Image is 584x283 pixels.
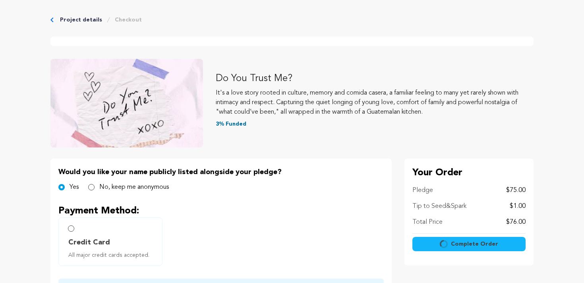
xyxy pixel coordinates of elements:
label: Yes [70,182,79,192]
p: $75.00 [506,186,526,195]
span: All major credit cards accepted. [68,251,156,259]
p: $1.00 [510,202,526,211]
p: Payment Method: [58,205,384,217]
img: Do You Trust Me? image [50,59,203,147]
p: 3% Funded [216,120,534,128]
a: Checkout [115,16,142,24]
span: Complete Order [451,240,498,248]
p: Tip to Seed&Spark [412,202,466,211]
p: It's a love story rooted in culture, memory and comida casera, a familiar feeling to many yet rar... [216,88,534,117]
p: $76.00 [506,217,526,227]
div: Breadcrumb [50,16,534,24]
button: Complete Order [412,237,526,251]
p: Would you like your name publicly listed alongside your pledge? [58,167,384,178]
p: Your Order [412,167,526,179]
label: No, keep me anonymous [99,182,169,192]
a: Project details [60,16,102,24]
p: Pledge [412,186,433,195]
span: Credit Card [68,237,110,248]
p: Do You Trust Me? [216,72,534,85]
p: Total Price [412,217,443,227]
